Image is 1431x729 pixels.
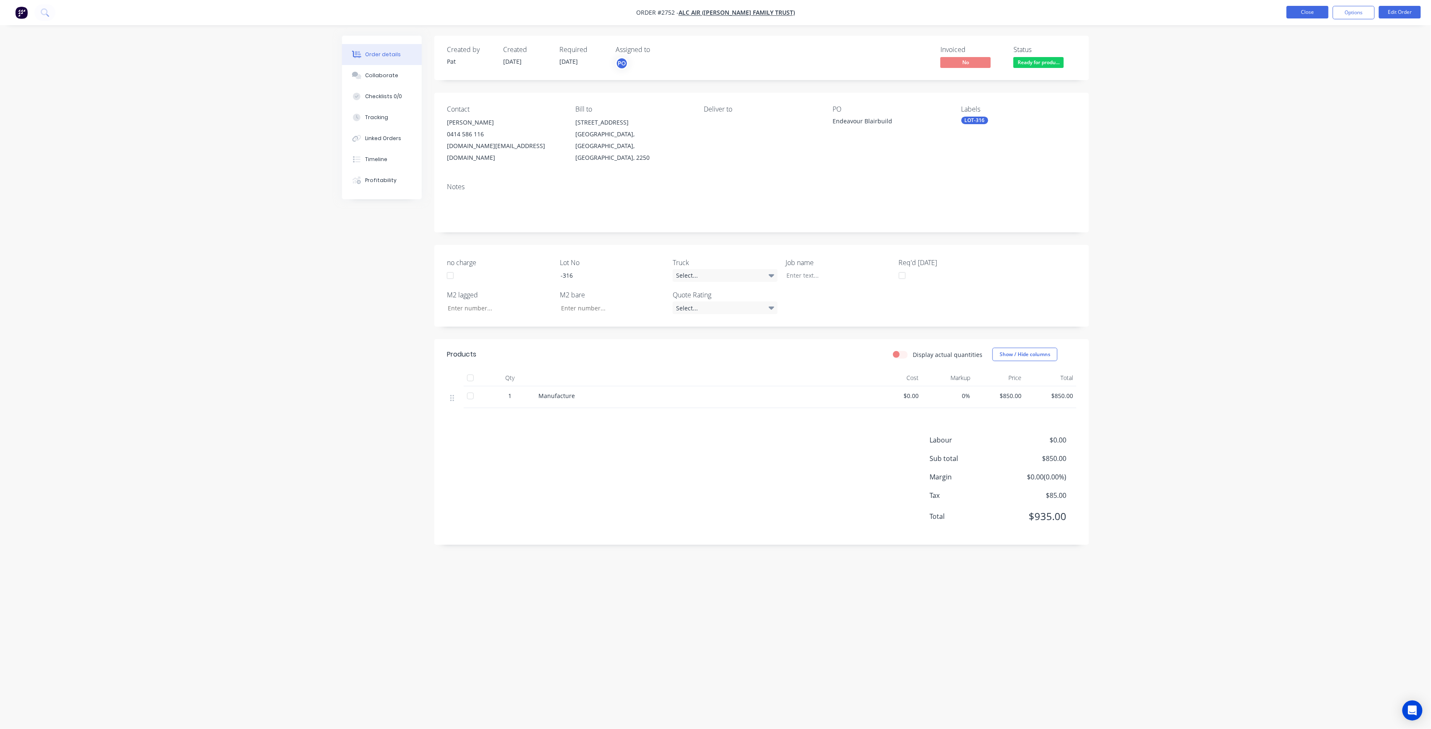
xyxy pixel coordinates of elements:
label: Job name [786,258,891,268]
button: Close [1287,6,1329,18]
span: $850.00 [1004,453,1066,463]
div: Order details [366,51,401,58]
span: $935.00 [1004,509,1066,524]
div: Assigned to [616,46,700,54]
div: Status [1013,46,1076,54]
span: 1 [508,391,512,400]
div: Contact [447,105,562,113]
div: 0414 586 116 [447,128,562,140]
span: [DATE] [503,57,522,65]
label: M2 lagged [447,290,552,300]
div: Total [1025,370,1077,386]
img: Factory [15,6,28,19]
button: Options [1333,6,1375,19]
span: $0.00 [874,391,919,400]
span: Manufacture [538,392,575,400]
span: [DATE] [559,57,578,65]
div: Markup [922,370,974,386]
span: $850.00 [1029,391,1073,400]
label: Display actual quantities [913,350,982,359]
button: Profitability [342,170,422,191]
div: [GEOGRAPHIC_DATA], [GEOGRAPHIC_DATA], [GEOGRAPHIC_DATA], 2250 [575,128,690,164]
div: Invoiced [940,46,1003,54]
button: Edit Order [1379,6,1421,18]
button: Order details [342,44,422,65]
label: Quote Rating [673,290,778,300]
span: Order #2752 - [636,9,679,17]
div: Qty [485,370,535,386]
span: Sub total [930,453,1004,463]
div: Collaborate [366,72,399,79]
label: M2 bare [560,290,665,300]
div: [PERSON_NAME]0414 586 116[DOMAIN_NAME][EMAIL_ADDRESS][DOMAIN_NAME] [447,117,562,164]
button: Timeline [342,149,422,170]
span: No [940,57,991,68]
div: Linked Orders [366,135,402,142]
span: $0.00 ( 0.00 %) [1004,472,1066,482]
span: Margin [930,472,1004,482]
span: Labour [930,435,1004,445]
label: Truck [673,258,778,268]
span: $0.00 [1004,435,1066,445]
div: Deliver to [704,105,819,113]
div: Endeavour Blairbuild [833,117,937,128]
div: Select... [673,302,778,314]
div: Notes [447,183,1076,191]
div: Open Intercom Messenger [1402,700,1423,721]
div: Bill to [575,105,690,113]
div: Tracking [366,114,389,121]
button: Linked Orders [342,128,422,149]
label: Req'd [DATE] [899,258,1004,268]
div: [STREET_ADDRESS] [575,117,690,128]
div: Timeline [366,156,388,163]
div: PO [833,105,948,113]
div: [PERSON_NAME] [447,117,562,128]
div: Labels [961,105,1076,113]
span: Tax [930,490,1004,500]
label: no charge [447,258,552,268]
span: $850.00 [977,391,1022,400]
button: PO [616,57,628,70]
a: ALC Air ([PERSON_NAME] Family Trust) [679,9,795,17]
button: Tracking [342,107,422,128]
div: [DOMAIN_NAME][EMAIL_ADDRESS][DOMAIN_NAME] [447,140,562,164]
button: Ready for produ... [1013,57,1064,70]
span: Total [930,511,1004,521]
input: Enter number... [441,302,552,314]
button: Show / Hide columns [992,348,1058,361]
div: Cost [871,370,922,386]
div: Checklists 0/0 [366,93,402,100]
button: Checklists 0/0 [342,86,422,107]
input: Enter number... [554,302,665,314]
div: Products [447,349,476,359]
span: $85.00 [1004,490,1066,500]
div: Created by [447,46,493,54]
div: Required [559,46,606,54]
div: Price [974,370,1025,386]
span: 0% [926,391,971,400]
div: Select... [673,269,778,282]
div: -316 [554,269,659,281]
div: Profitability [366,177,397,184]
div: Created [503,46,549,54]
span: Ready for produ... [1013,57,1064,68]
div: Pat [447,57,493,66]
div: LOT-316 [961,117,988,124]
label: Lot No [560,258,665,268]
button: Collaborate [342,65,422,86]
div: [STREET_ADDRESS][GEOGRAPHIC_DATA], [GEOGRAPHIC_DATA], [GEOGRAPHIC_DATA], 2250 [575,117,690,164]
